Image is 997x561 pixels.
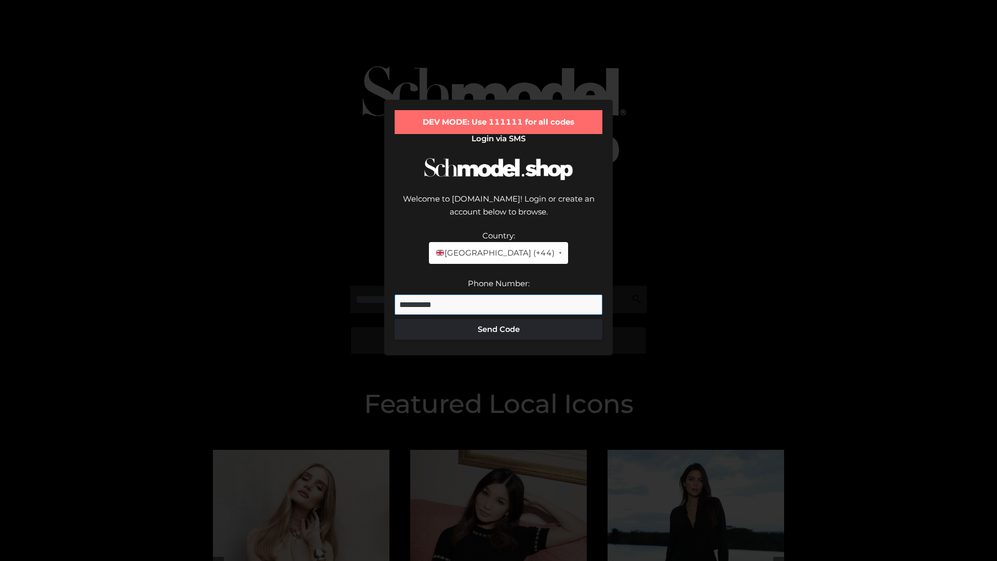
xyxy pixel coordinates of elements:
[395,134,602,143] h2: Login via SMS
[395,192,602,229] div: Welcome to [DOMAIN_NAME]! Login or create an account below to browse.
[395,110,602,134] div: DEV MODE: Use 111111 for all codes
[421,149,576,190] img: Schmodel Logo
[435,246,554,260] span: [GEOGRAPHIC_DATA] (+44)
[468,278,530,288] label: Phone Number:
[395,319,602,340] button: Send Code
[436,249,444,257] img: 🇬🇧
[482,231,515,241] label: Country:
